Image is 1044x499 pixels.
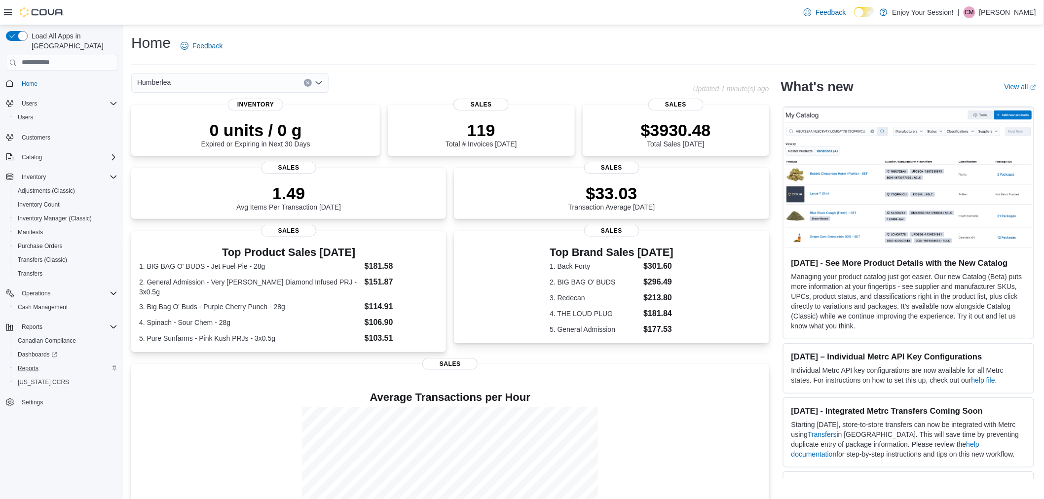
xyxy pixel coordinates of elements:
dt: 1. BIG BAG O' BUDS - Jet Fuel Pie - 28g [139,261,361,271]
div: Total Sales [DATE] [641,120,711,148]
a: Adjustments (Classic) [14,185,79,197]
button: Reports [2,320,121,334]
button: Customers [2,130,121,144]
dd: $301.60 [643,260,673,272]
dd: $114.91 [365,301,439,313]
span: Sales [453,99,509,110]
p: | [958,6,960,18]
a: Settings [18,396,47,408]
span: Reports [22,323,42,331]
span: Sales [261,162,316,174]
a: Manifests [14,226,47,238]
span: Load All Apps in [GEOGRAPHIC_DATA] [28,31,117,51]
button: Inventory [2,170,121,184]
a: Reports [14,362,42,374]
span: Purchase Orders [14,240,117,252]
a: Transfers [14,268,46,280]
span: Reports [18,364,38,372]
span: Inventory [18,171,117,183]
a: Canadian Compliance [14,335,80,347]
span: Transfers [14,268,117,280]
button: Inventory [18,171,50,183]
span: Inventory Count [14,199,117,211]
a: View allExternal link [1005,83,1036,91]
span: Home [18,77,117,90]
span: Inventory [22,173,46,181]
span: Inventory Count [18,201,60,209]
h3: Top Brand Sales [DATE] [550,247,673,258]
p: $33.03 [568,183,655,203]
img: Cova [20,7,64,17]
a: Cash Management [14,301,72,313]
button: Transfers (Classic) [10,253,121,267]
span: Catalog [18,151,117,163]
span: Manifests [14,226,117,238]
dt: 5. Pure Sunfarms - Pink Kush PRJs - 3x0.5g [139,333,361,343]
a: Feedback [800,2,850,22]
a: [US_STATE] CCRS [14,376,73,388]
a: Dashboards [14,349,61,360]
button: Inventory Manager (Classic) [10,212,121,225]
a: help file [971,376,995,384]
button: Operations [18,287,55,299]
button: Users [2,97,121,110]
dt: 3. Redecan [550,293,639,303]
div: Carolina Manci Calderon [964,6,975,18]
a: Transfers (Classic) [14,254,71,266]
span: Washington CCRS [14,376,117,388]
dt: 1. Back Forty [550,261,639,271]
span: Catalog [22,153,42,161]
a: Home [18,78,41,90]
dd: $181.84 [643,308,673,320]
span: Users [18,98,117,109]
span: CM [965,6,974,18]
dt: 3. Big Bag O' Buds - Purple Cherry Punch - 28g [139,302,361,312]
dd: $106.90 [365,317,439,328]
span: Canadian Compliance [14,335,117,347]
button: Cash Management [10,300,121,314]
span: Customers [18,131,117,143]
button: Canadian Compliance [10,334,121,348]
dt: 4. Spinach - Sour Chem - 28g [139,318,361,327]
span: Settings [22,398,43,406]
button: Settings [2,395,121,409]
a: Dashboards [10,348,121,361]
span: [US_STATE] CCRS [18,378,69,386]
span: Users [18,113,33,121]
span: Adjustments (Classic) [14,185,117,197]
dt: 4. THE LOUD PLUG [550,309,639,319]
p: Starting [DATE], store-to-store transfers can now be integrated with Metrc using in [GEOGRAPHIC_D... [791,420,1026,459]
span: Operations [22,289,51,297]
button: Manifests [10,225,121,239]
button: Purchase Orders [10,239,121,253]
h4: Average Transactions per Hour [139,392,761,403]
a: Inventory Manager (Classic) [14,213,96,224]
button: Open list of options [315,79,323,87]
dt: 5. General Admission [550,324,639,334]
p: 1.49 [236,183,341,203]
button: Catalog [2,150,121,164]
a: Customers [18,132,54,143]
a: Inventory Count [14,199,64,211]
button: Home [2,76,121,91]
span: Sales [261,225,316,237]
p: 119 [446,120,517,140]
p: 0 units / 0 g [201,120,310,140]
span: Purchase Orders [18,242,63,250]
span: Cash Management [18,303,68,311]
button: Operations [2,286,121,300]
div: Avg Items Per Transaction [DATE] [236,183,341,211]
span: Sales [584,225,639,237]
button: [US_STATE] CCRS [10,375,121,389]
button: Users [10,110,121,124]
nav: Complex example [6,72,117,435]
h2: What's new [781,79,854,95]
span: Transfers (Classic) [14,254,117,266]
a: Users [14,111,37,123]
span: Cash Management [14,301,117,313]
span: Users [22,100,37,107]
p: Updated 1 minute(s) ago [693,85,769,93]
p: Enjoy Your Session! [893,6,954,18]
span: Reports [18,321,117,333]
